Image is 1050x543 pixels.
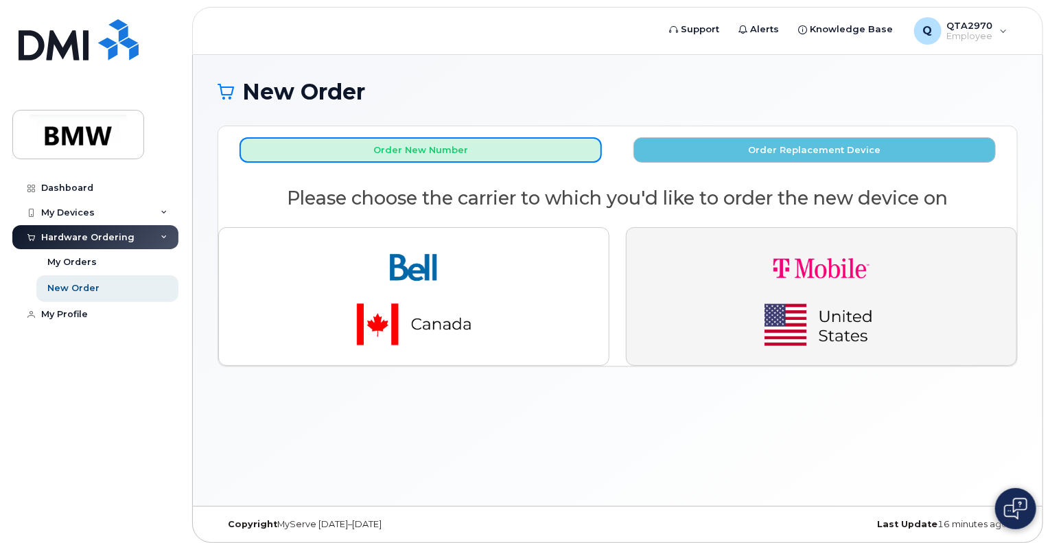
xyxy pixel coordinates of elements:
button: Order Replacement Device [633,137,996,163]
img: t-mobile-78392d334a420d5b7f0e63d4fa81f6287a21d394dc80d677554bb55bbab1186f.png [725,239,918,354]
button: Order New Number [240,137,602,163]
h2: Please choose the carrier to which you'd like to order the new device on [218,188,1017,209]
h1: New Order [218,80,1018,104]
div: 16 minutes ago [751,519,1018,530]
strong: Copyright [228,519,277,529]
div: MyServe [DATE]–[DATE] [218,519,485,530]
img: Open chat [1004,498,1027,520]
img: bell-18aeeabaf521bd2b78f928a02ee3b89e57356879d39bd386a17a7cccf8069aed.png [318,239,510,354]
strong: Last Update [877,519,937,529]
